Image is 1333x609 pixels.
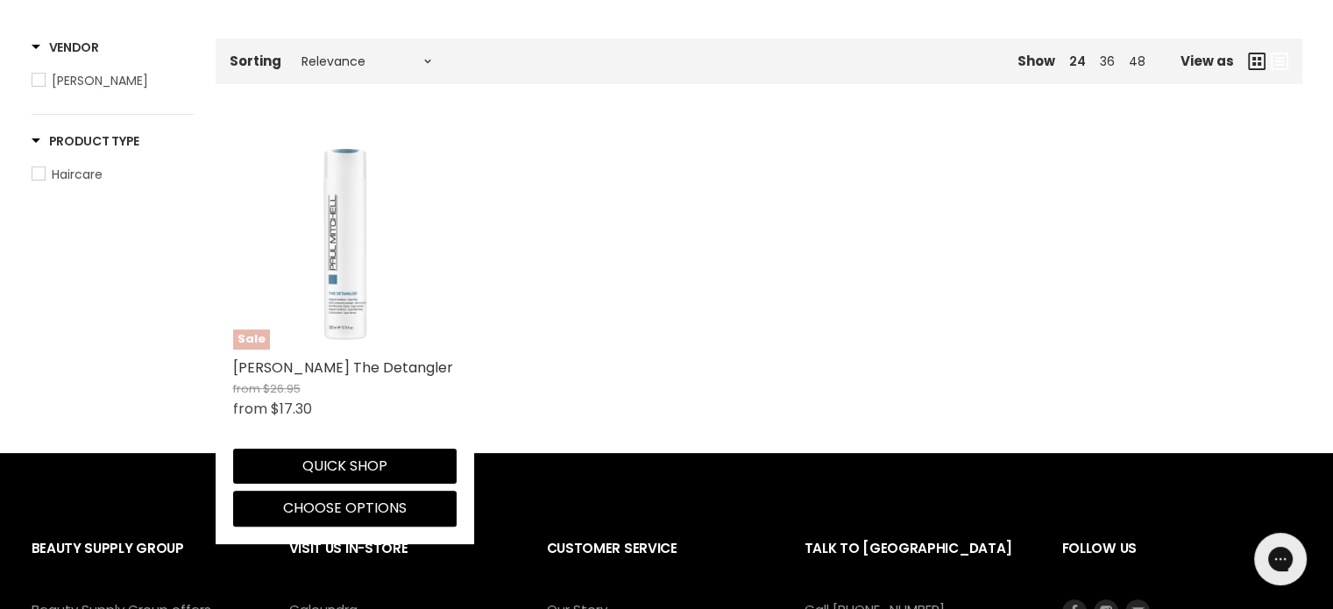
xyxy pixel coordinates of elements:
a: [PERSON_NAME] The Detangler [233,358,453,378]
h2: Visit Us In-Store [289,527,512,599]
label: Sorting [230,53,281,68]
button: Quick shop [233,449,457,484]
span: Sale [233,329,270,350]
h2: Customer Service [547,527,769,599]
h2: Beauty Supply Group [32,527,254,599]
h2: Follow us [1062,527,1302,599]
a: Paul Mitchell [32,71,194,90]
a: Paul Mitchell The DetanglerSale [233,126,457,350]
span: Choose options [283,498,407,518]
h3: Vendor [32,39,99,56]
span: [PERSON_NAME] [52,72,148,89]
span: View as [1181,53,1234,68]
a: 48 [1129,53,1145,70]
a: Haircare [32,165,194,184]
span: from [233,399,267,419]
button: Choose options [233,491,457,526]
span: Show [1017,52,1055,70]
a: 24 [1069,53,1086,70]
h3: Product Type [32,132,140,150]
img: Paul Mitchell The Detangler [233,126,457,350]
a: 36 [1100,53,1115,70]
iframe: Gorgias live chat messenger [1245,527,1315,591]
span: $17.30 [271,399,312,419]
h2: Talk to [GEOGRAPHIC_DATA] [805,527,1027,599]
span: from [233,380,260,397]
span: Haircare [52,166,103,183]
span: $26.95 [263,380,301,397]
